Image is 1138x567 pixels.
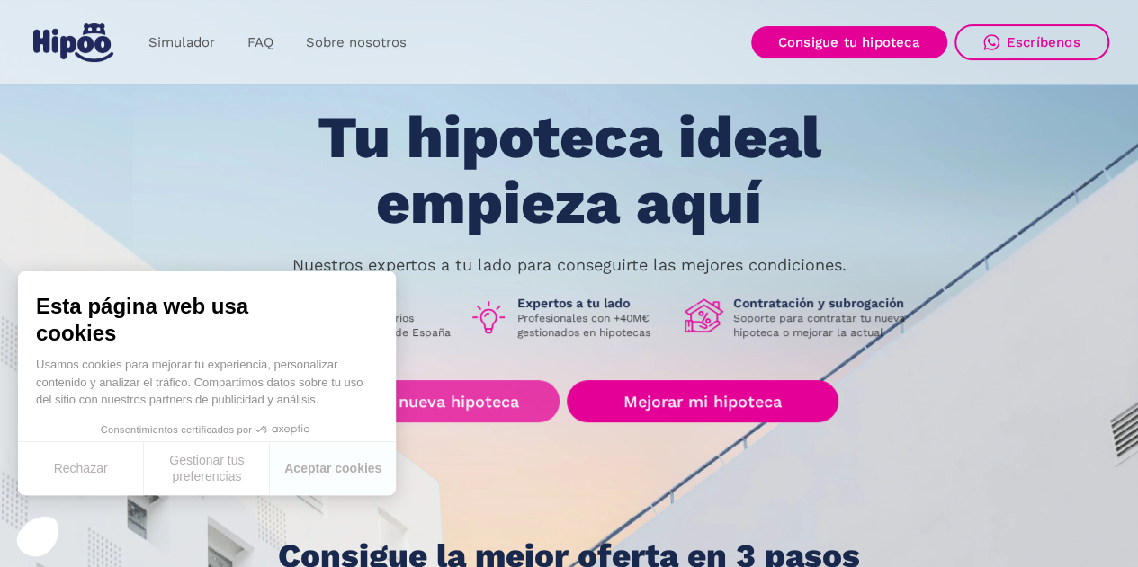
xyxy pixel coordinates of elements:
p: Soporte para contratar tu nueva hipoteca o mejorar la actual [733,311,918,340]
a: home [30,16,118,69]
a: Buscar nueva hipoteca [300,380,560,422]
a: Consigue tu hipoteca [751,26,947,58]
a: Mejorar mi hipoteca [567,380,838,422]
h1: Tu hipoteca ideal empieza aquí [228,105,910,235]
a: FAQ [231,25,290,60]
div: Escríbenos [1007,34,1080,50]
h1: Contratación y subrogación [733,295,918,311]
a: Escríbenos [954,24,1109,60]
a: Simulador [132,25,231,60]
p: Profesionales con +40M€ gestionados en hipotecas [517,311,670,340]
a: Sobre nosotros [290,25,423,60]
p: Nuestros expertos a tu lado para conseguirte las mejores condiciones. [292,258,847,272]
h1: Expertos a tu lado [517,295,670,311]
